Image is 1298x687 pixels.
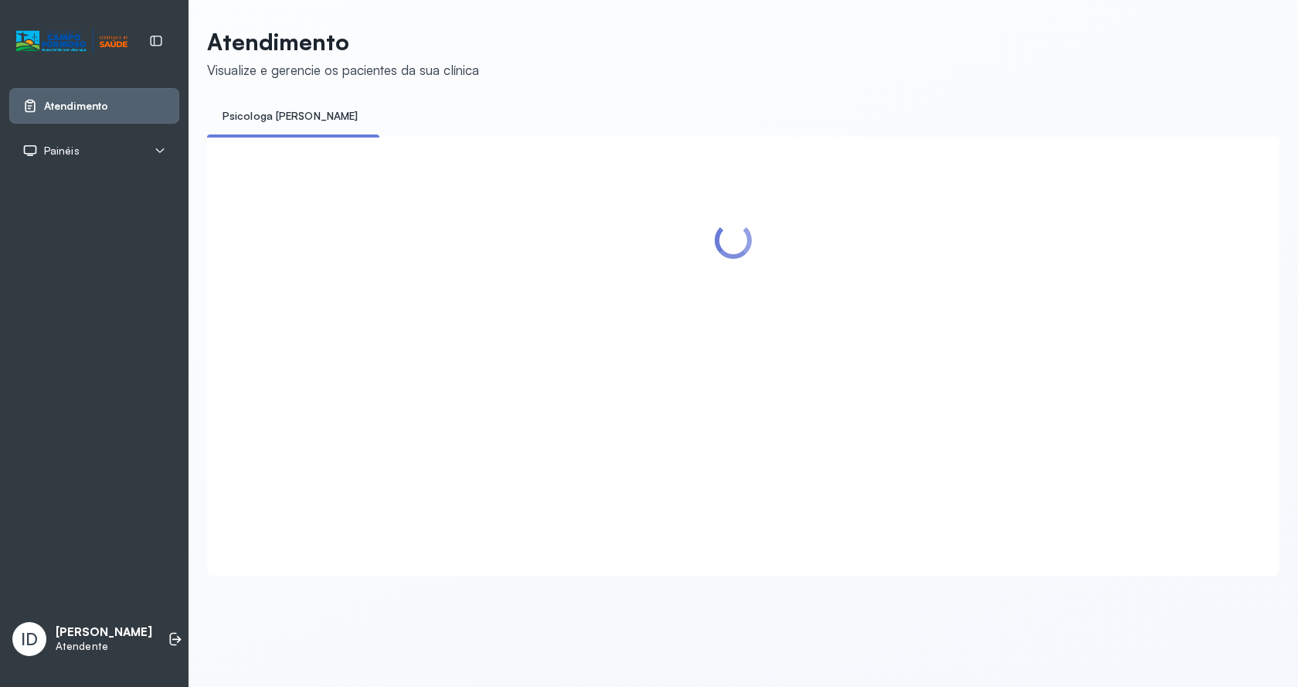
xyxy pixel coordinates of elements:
p: Atendimento [207,28,479,56]
p: Atendente [56,640,152,653]
span: Painéis [44,145,80,158]
img: Logotipo do estabelecimento [16,29,127,54]
span: Atendimento [44,100,108,113]
a: Psicologa [PERSON_NAME] [207,104,373,129]
div: Visualize e gerencie os pacientes da sua clínica [207,62,479,78]
a: Atendimento [22,98,166,114]
p: [PERSON_NAME] [56,625,152,640]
